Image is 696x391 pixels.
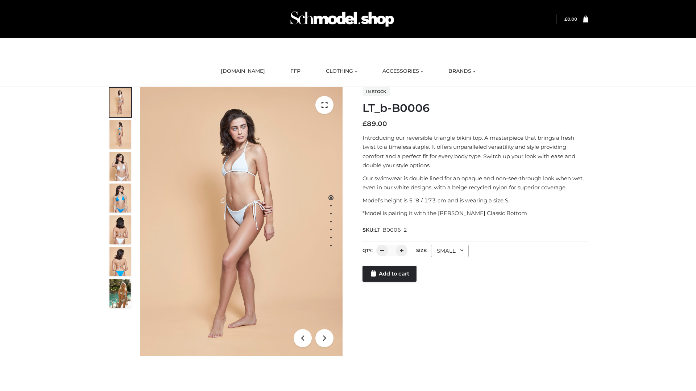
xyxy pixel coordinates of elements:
[443,63,481,79] a: BRANDS
[564,16,567,22] span: £
[362,196,588,205] p: Model’s height is 5 ‘8 / 173 cm and is wearing a size S.
[362,174,588,192] p: Our swimwear is double lined for an opaque and non-see-through look when wet, even in our white d...
[320,63,362,79] a: CLOTHING
[109,120,131,149] img: ArielClassicBikiniTop_CloudNine_AzureSky_OW114ECO_2-scaled.jpg
[564,16,577,22] bdi: 0.00
[362,226,408,234] span: SKU:
[362,120,387,128] bdi: 89.00
[215,63,270,79] a: [DOMAIN_NAME]
[140,87,343,356] img: LT_b-B0006
[362,87,390,96] span: In stock
[109,279,131,308] img: Arieltop_CloudNine_AzureSky2.jpg
[377,63,428,79] a: ACCESSORIES
[362,102,588,115] h1: LT_b-B0006
[109,152,131,181] img: ArielClassicBikiniTop_CloudNine_AzureSky_OW114ECO_3-scaled.jpg
[285,63,306,79] a: FFP
[109,184,131,213] img: ArielClassicBikiniTop_CloudNine_AzureSky_OW114ECO_4-scaled.jpg
[564,16,577,22] a: £0.00
[109,88,131,117] img: ArielClassicBikiniTop_CloudNine_AzureSky_OW114ECO_1-scaled.jpg
[109,247,131,276] img: ArielClassicBikiniTop_CloudNine_AzureSky_OW114ECO_8-scaled.jpg
[374,227,407,233] span: LT_B0006_2
[362,133,588,170] p: Introducing our reversible triangle bikini top. A masterpiece that brings a fresh twist to a time...
[416,248,427,253] label: Size:
[288,5,397,33] img: Schmodel Admin 964
[362,248,373,253] label: QTY:
[109,215,131,244] img: ArielClassicBikiniTop_CloudNine_AzureSky_OW114ECO_7-scaled.jpg
[362,120,367,128] span: £
[431,245,469,257] div: SMALL
[362,209,588,218] p: *Model is pairing it with the [PERSON_NAME] Classic Bottom
[362,266,417,282] a: Add to cart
